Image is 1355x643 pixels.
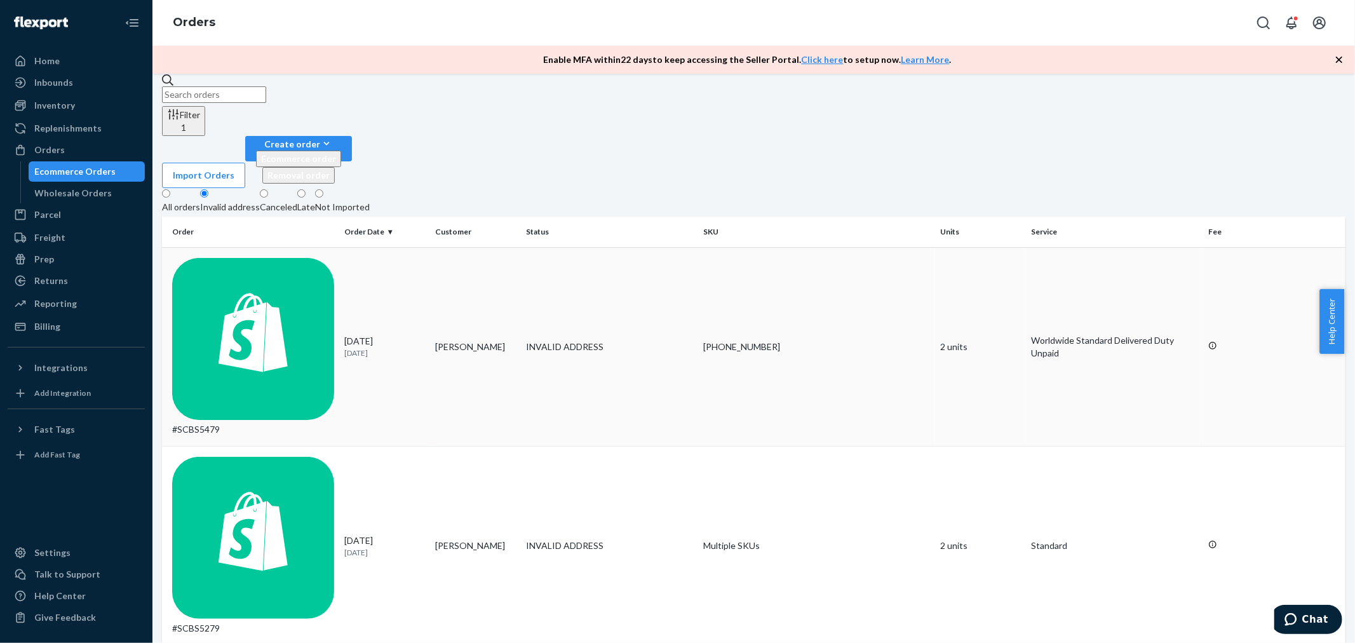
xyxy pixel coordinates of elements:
div: Replenishments [34,122,102,135]
input: Late [297,189,306,198]
div: [DATE] [344,335,425,358]
p: Worldwide Standard Delivered Duty Unpaid [1031,334,1198,360]
a: Reporting [8,294,145,314]
img: Flexport logo [14,17,68,29]
div: Inventory [34,99,75,112]
a: Add Integration [8,383,145,403]
div: 1 [167,121,200,134]
input: Invalid address [200,189,208,198]
a: Returns [8,271,145,291]
div: Wholesale Orders [35,187,112,200]
button: Close Navigation [119,10,145,36]
div: Freight [34,231,65,244]
th: Order Date [339,217,430,247]
div: Canceled [260,201,297,213]
th: Fee [1203,217,1345,247]
div: Ecommerce Orders [35,165,116,178]
button: Help Center [1319,289,1344,354]
div: #SCBS5279 [172,457,334,635]
iframe: Opens a widget where you can chat to one of our agents [1274,605,1342,637]
input: All orders [162,189,170,198]
a: Orders [173,15,215,29]
div: Reporting [34,297,77,310]
a: Inbounds [8,72,145,93]
div: Orders [34,144,65,156]
p: [DATE] [344,547,425,558]
div: Help Center [34,590,86,602]
div: #SCBS5479 [172,258,334,436]
a: Inventory [8,95,145,116]
a: Replenishments [8,118,145,139]
a: Ecommerce Orders [29,161,145,182]
button: Create orderEcommerce orderRemoval order [245,136,352,161]
span: Ecommerce order [261,153,336,164]
div: Add Fast Tag [34,449,80,460]
a: Billing [8,316,145,337]
button: Removal order [262,167,335,184]
a: Prep [8,249,145,269]
th: SKU [699,217,936,247]
input: Search orders [162,86,266,103]
ol: breadcrumbs [163,4,226,41]
button: Give Feedback [8,607,145,628]
input: Not Imported [315,189,323,198]
div: Billing [34,320,60,333]
div: INVALID ADDRESS [526,539,693,552]
td: 2 units [935,247,1026,446]
a: Learn More [901,54,950,65]
a: Settings [8,543,145,563]
a: Orders [8,140,145,160]
p: Enable MFA within 22 days to keep accessing the Seller Portal. to setup now. . [544,53,952,66]
button: Integrations [8,358,145,378]
div: Filter [167,108,200,134]
div: [DATE] [344,534,425,558]
div: [PHONE_NUMBER] [704,341,931,353]
button: Open account menu [1307,10,1332,36]
div: Invalid address [200,201,260,213]
div: INVALID ADDRESS [526,341,693,353]
th: Order [162,217,339,247]
th: Service [1026,217,1203,247]
a: Freight [8,227,145,248]
a: Click here [802,54,844,65]
th: Status [521,217,698,247]
a: Parcel [8,205,145,225]
a: Home [8,51,145,71]
div: Inbounds [34,76,73,89]
a: Help Center [8,586,145,606]
button: Ecommerce order [256,151,341,167]
p: Standard [1031,539,1198,552]
div: Integrations [34,362,88,374]
div: Give Feedback [34,611,96,624]
button: Fast Tags [8,419,145,440]
input: Canceled [260,189,268,198]
div: Late [297,201,315,213]
div: Settings [34,546,71,559]
button: Talk to Support [8,564,145,585]
div: Fast Tags [34,423,75,436]
a: Wholesale Orders [29,183,145,203]
span: Removal order [267,170,330,180]
div: Talk to Support [34,568,100,581]
th: Units [935,217,1026,247]
a: Add Fast Tag [8,445,145,465]
button: Open Search Box [1251,10,1276,36]
div: Returns [34,274,68,287]
td: [PERSON_NAME] [430,247,521,446]
div: All orders [162,201,200,213]
div: Not Imported [315,201,370,213]
div: Prep [34,253,54,266]
button: Open notifications [1279,10,1304,36]
button: Import Orders [162,163,245,188]
div: Parcel [34,208,61,221]
div: Customer [435,226,516,237]
div: Home [34,55,60,67]
button: Filter [162,106,205,136]
div: Add Integration [34,388,91,398]
p: [DATE] [344,348,425,358]
div: Create order [256,137,341,151]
